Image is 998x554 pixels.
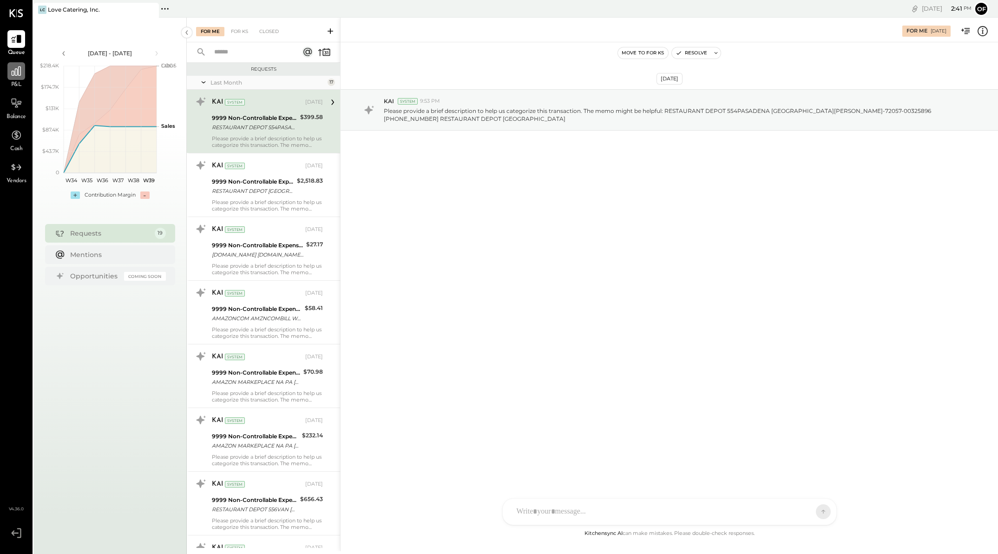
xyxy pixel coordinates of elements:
div: 9999 Non-Controllable Expenses:Other Income and Expenses:To Be Classified P&L [212,304,302,314]
span: Queue [8,49,25,57]
a: Balance [0,94,32,121]
div: $58.41 [305,303,323,313]
a: P&L [0,62,32,89]
div: Coming Soon [124,272,166,281]
div: [DATE] [305,481,323,488]
text: W34 [66,177,78,184]
div: KAI [212,543,223,553]
div: System [225,481,245,488]
text: 0 [56,169,59,176]
button: of [974,1,989,16]
div: 9999 Non-Controllable Expenses:Other Income and Expenses:To Be Classified P&L [212,113,297,123]
div: Opportunities [70,271,119,281]
div: Please provide a brief description to help us categorize this transaction. The memo might be help... [212,454,323,467]
div: For KS [226,27,253,36]
text: $218.4K [40,62,59,69]
div: [DATE] [305,226,323,233]
div: 17 [328,79,335,86]
div: [DATE] [305,99,323,106]
text: $174.7K [41,84,59,90]
div: 9999 Non-Controllable Expenses:Other Income and Expenses:To Be Classified P&L [212,368,301,377]
div: 9999 Non-Controllable Expenses:Other Income and Expenses:To Be Classified P&L [212,241,303,250]
div: Please provide a brief description to help us categorize this transaction. The memo might be help... [212,390,323,403]
span: Vendors [7,177,26,185]
span: KAI [384,97,394,105]
div: Please provide a brief description to help us categorize this transaction. The memo might be help... [212,263,323,276]
div: AMAZON MARKEPLACE NA PA [PERSON_NAME]-71075-1G9Q08H7Q8I MERCHANDISE AMAZON MARKETPLACE NA PA [DOM... [212,441,299,450]
div: [DATE] [922,4,972,13]
a: Queue [0,30,32,57]
text: W37 [112,177,123,184]
div: KAI [212,289,223,298]
div: RESTAURANT DEPOT 556VAN [GEOGRAPHIC_DATA][PERSON_NAME]-71091-00412310 [PHONE_NUMBER] RESTAURANT D... [212,505,297,514]
div: KAI [212,416,223,425]
span: P&L [11,81,22,89]
div: 9999 Non-Controllable Expenses:Other Income and Expenses:To Be Classified P&L [212,177,294,186]
div: $232.14 [302,431,323,440]
div: RESTAURANT DEPOT 554PASADENA [GEOGRAPHIC_DATA][PERSON_NAME]-72057-00325896 [PHONE_NUMBER] RESTAUR... [212,123,297,132]
text: W38 [127,177,139,184]
div: Please provide a brief description to help us categorize this transaction. The memo might be help... [212,135,323,148]
a: Vendors [0,158,32,185]
div: LC [38,6,46,14]
div: AMAZON MARKEPLACE NA PA [PERSON_NAME]-71075-7B7P77ADK74 MERCHANDISE AMAZON MARKETPLACE NA PA [DOM... [212,377,301,387]
div: KAI [212,225,223,234]
div: + [71,191,80,199]
text: $131K [46,105,59,112]
div: [DATE] [305,417,323,424]
a: Cash [0,126,32,153]
div: $27.17 [306,240,323,249]
div: [DOMAIN_NAME] [DOMAIN_NAME][URL] WA XXXX3006 [212,250,303,259]
div: $70.98 [303,367,323,376]
text: Labor [161,62,175,69]
text: $87.4K [42,126,59,133]
div: System [225,354,245,360]
text: W39 [143,177,154,184]
div: System [225,290,245,297]
div: Requests [191,66,335,73]
div: KAI [212,161,223,171]
div: [DATE] [657,73,683,85]
div: System [225,163,245,169]
span: Cash [10,145,22,153]
div: [DATE] - [DATE] [71,49,150,57]
div: Please provide a brief description to help us categorize this transaction. The memo might be help... [212,326,323,339]
div: $2,518.83 [297,176,323,185]
div: System [225,226,245,233]
div: [DATE] [305,290,323,297]
div: $399.58 [300,112,323,122]
div: For Me [906,27,927,35]
div: 9999 Non-Controllable Expenses:Other Income and Expenses:To Be Classified P&L [212,432,299,441]
div: [DATE] [305,353,323,361]
div: KAI [212,98,223,107]
text: W35 [81,177,92,184]
div: [DATE] [305,162,323,170]
div: [DATE] [305,544,323,552]
span: 9:53 PM [420,98,440,105]
div: For Me [196,27,224,36]
div: Mentions [70,250,161,259]
div: Last Month [210,79,325,86]
button: Resolve [672,47,711,59]
div: 19 [155,228,166,239]
div: Closed [255,27,283,36]
div: $656.43 [300,495,323,504]
div: KAI [212,352,223,362]
div: RESTAURANT DEPOT [GEOGRAPHIC_DATA][PERSON_NAME]-71091-E5JHW4ED 000641198 91107 RESTAURANT DEPOT [... [212,186,294,196]
div: System [225,99,245,106]
button: Move to for ks [618,47,668,59]
text: Sales [161,123,175,129]
span: Balance [7,113,26,121]
div: Please provide a brief description to help us categorize this transaction. The memo might be help... [212,517,323,530]
div: [DATE] [931,28,946,34]
div: System [225,545,245,551]
div: 9999 Non-Controllable Expenses:Other Income and Expenses:To Be Classified P&L [212,495,297,505]
text: W36 [96,177,108,184]
div: Contribution Margin [85,191,136,199]
div: Please provide a brief description to help us categorize this transaction. The memo might be help... [212,199,323,212]
div: - [140,191,150,199]
div: System [398,98,418,105]
text: $43.7K [42,148,59,154]
div: KAI [212,480,223,489]
p: Please provide a brief description to help us categorize this transaction. The memo might be help... [384,107,960,123]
